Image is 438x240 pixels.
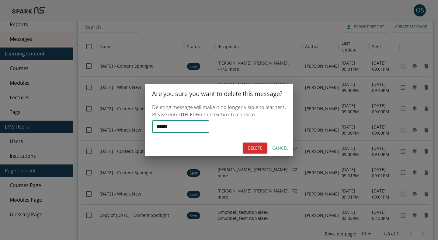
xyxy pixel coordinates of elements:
button: Cancel [270,143,291,154]
b: DELETE [181,111,198,118]
p: Deleting message will make it no longer visible to learners. [152,104,286,111]
p: Please enter in the textbox to confirm. [152,111,286,118]
button: DELETE [243,143,267,154]
h2: Are you sure you want to delete this message? [145,84,293,104]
